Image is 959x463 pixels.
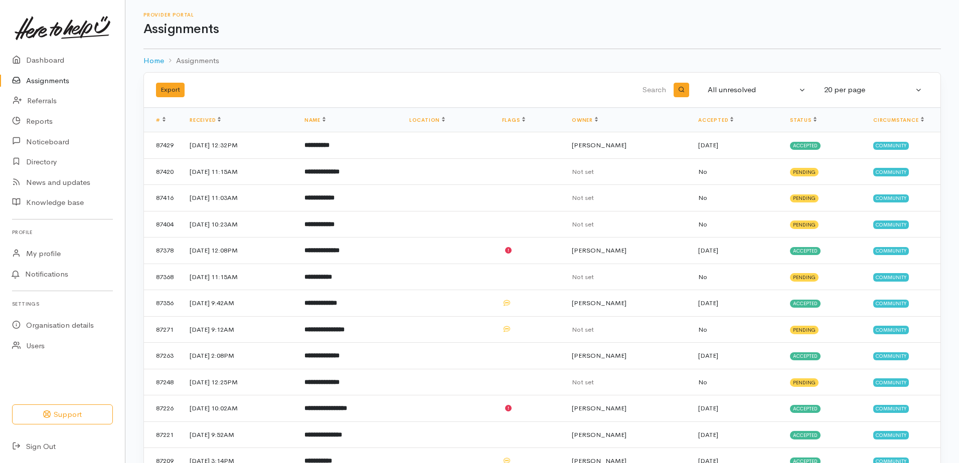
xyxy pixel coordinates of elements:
[143,55,164,67] a: Home
[790,168,819,176] span: Pending
[873,220,909,228] span: Community
[12,404,113,425] button: Support
[873,168,909,176] span: Community
[144,316,182,343] td: 87271
[182,290,296,317] td: [DATE] 9:42AM
[143,12,941,18] h6: Provider Portal
[182,185,296,211] td: [DATE] 11:03AM
[304,117,326,123] a: Name
[144,343,182,369] td: 87263
[873,431,909,439] span: Community
[572,299,626,307] span: [PERSON_NAME]
[698,378,707,386] span: No
[572,430,626,439] span: [PERSON_NAME]
[873,326,909,334] span: Community
[144,421,182,448] td: 87221
[144,185,182,211] td: 87416
[502,117,525,123] a: Flags
[12,297,113,311] h6: Settings
[182,395,296,422] td: [DATE] 10:02AM
[182,132,296,159] td: [DATE] 12:32PM
[873,352,909,360] span: Community
[144,211,182,238] td: 87404
[156,117,166,123] a: #
[182,264,296,290] td: [DATE] 11:15AM
[182,238,296,264] td: [DATE] 12:08PM
[164,55,219,67] li: Assignments
[790,247,821,255] span: Accepted
[572,167,594,176] span: Not set
[698,273,707,281] span: No
[572,351,626,360] span: [PERSON_NAME]
[182,316,296,343] td: [DATE] 9:12AM
[698,246,718,255] time: [DATE]
[790,378,819,386] span: Pending
[698,167,707,176] span: No
[790,300,821,308] span: Accepted
[156,83,185,97] button: Export
[790,194,819,202] span: Pending
[790,431,821,439] span: Accepted
[572,404,626,412] span: [PERSON_NAME]
[409,117,445,123] a: Location
[698,404,718,412] time: [DATE]
[698,299,718,307] time: [DATE]
[818,80,928,100] button: 20 per page
[698,220,707,228] span: No
[873,194,909,202] span: Community
[824,84,913,96] div: 20 per page
[572,193,594,202] span: Not set
[572,273,594,281] span: Not set
[429,78,668,102] input: Search
[698,193,707,202] span: No
[144,238,182,264] td: 87378
[790,405,821,413] span: Accepted
[144,132,182,159] td: 87429
[572,141,626,149] span: [PERSON_NAME]
[572,220,594,228] span: Not set
[790,117,817,123] a: Status
[790,326,819,334] span: Pending
[572,325,594,334] span: Not set
[790,352,821,360] span: Accepted
[144,395,182,422] td: 87226
[144,158,182,185] td: 87420
[572,117,598,123] a: Owner
[182,343,296,369] td: [DATE] 2:08PM
[873,117,924,123] a: Circumstance
[572,246,626,255] span: [PERSON_NAME]
[182,421,296,448] td: [DATE] 9:52AM
[143,22,941,37] h1: Assignments
[873,273,909,281] span: Community
[698,117,733,123] a: Accepted
[698,325,707,334] span: No
[790,220,819,228] span: Pending
[144,264,182,290] td: 87368
[873,378,909,386] span: Community
[144,369,182,395] td: 87248
[143,49,941,73] nav: breadcrumb
[873,405,909,413] span: Community
[12,225,113,239] h6: Profile
[698,351,718,360] time: [DATE]
[182,211,296,238] td: [DATE] 10:23AM
[702,80,812,100] button: All unresolved
[698,430,718,439] time: [DATE]
[873,300,909,308] span: Community
[182,158,296,185] td: [DATE] 11:15AM
[144,290,182,317] td: 87356
[698,141,718,149] time: [DATE]
[182,369,296,395] td: [DATE] 12:25PM
[708,84,797,96] div: All unresolved
[790,142,821,150] span: Accepted
[572,378,594,386] span: Not set
[873,247,909,255] span: Community
[873,142,909,150] span: Community
[190,117,221,123] a: Received
[790,273,819,281] span: Pending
